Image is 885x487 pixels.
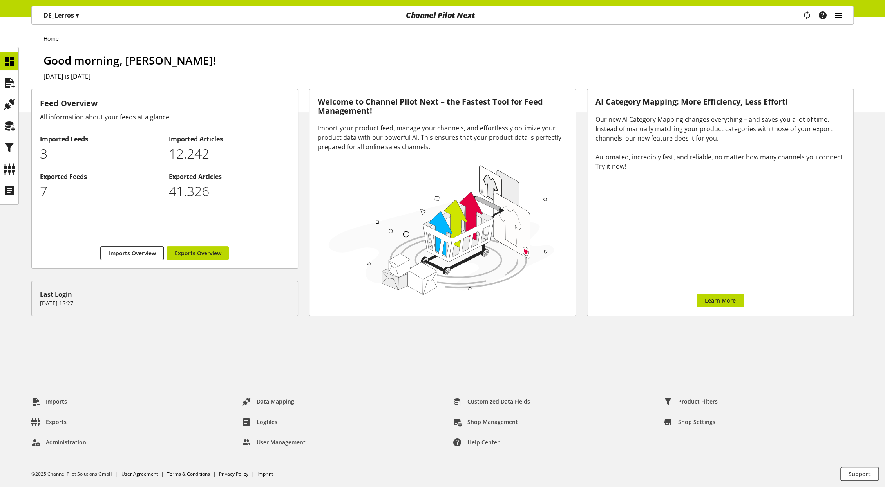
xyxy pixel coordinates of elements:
a: Imports [25,395,73,409]
a: Exports Overview [167,246,229,260]
a: Privacy Policy [219,471,248,477]
h3: Welcome to Channel Pilot Next – the Fastest Tool for Feed Management! [318,97,567,115]
span: Customized Data Fields [467,397,530,406]
span: ▾ [76,11,79,20]
a: Data Mapping [236,395,300,409]
a: Shop Management [447,415,524,429]
span: Good morning, [PERSON_NAME]! [43,53,216,68]
div: Our new AI Category Mapping changes everything – and saves you a lot of time. Instead of manually... [595,115,845,171]
span: Learn More [705,296,736,305]
h2: Imported Feeds [40,134,161,144]
p: [DATE] 15:27 [40,299,290,307]
a: Terms & Conditions [167,471,210,477]
a: User Agreement [121,471,158,477]
a: Imprint [257,471,273,477]
span: User Management [257,438,306,446]
p: 3 [40,144,161,164]
div: Import your product feed, manage your channels, and effortlessly optimize your product data with ... [318,123,567,152]
span: Imports Overview [109,249,156,257]
a: Product Filters [657,395,724,409]
a: Customized Data Fields [447,395,536,409]
span: Support [849,470,871,478]
div: Last Login [40,290,290,299]
a: Help center [447,435,506,449]
p: DE_Lerros [43,11,79,20]
p: 12242 [169,144,290,164]
h3: Feed Overview [40,97,290,109]
span: Help center [467,438,500,446]
span: Administration [46,438,86,446]
div: All information about your feeds at a glance [40,112,290,122]
h2: Exported Feeds [40,172,161,181]
h2: Exported Articles [169,172,290,181]
span: Shop Settings [678,418,715,426]
a: Learn More [697,294,744,307]
p: 41326 [169,181,290,201]
span: Product Filters [678,397,718,406]
span: Exports [46,418,67,426]
h2: [DATE] is [DATE] [43,72,854,81]
a: User Management [236,435,312,449]
p: 7 [40,181,161,201]
span: Exports Overview [174,249,221,257]
h3: AI Category Mapping: More Efficiency, Less Effort! [595,97,845,106]
nav: main navigation [31,6,854,25]
span: Shop Management [467,418,518,426]
a: Imports Overview [100,246,164,260]
a: Shop Settings [657,415,722,429]
h2: Imported Articles [169,134,290,144]
a: Exports [25,415,73,429]
img: 78e1b9dcff1e8392d83655fcfc870417.svg [326,161,557,298]
a: Logfiles [236,415,284,429]
button: Support [840,467,879,481]
span: Logfiles [257,418,277,426]
span: Data Mapping [257,397,294,406]
li: ©2025 Channel Pilot Solutions GmbH [31,471,121,478]
span: Imports [46,397,67,406]
a: Administration [25,435,92,449]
